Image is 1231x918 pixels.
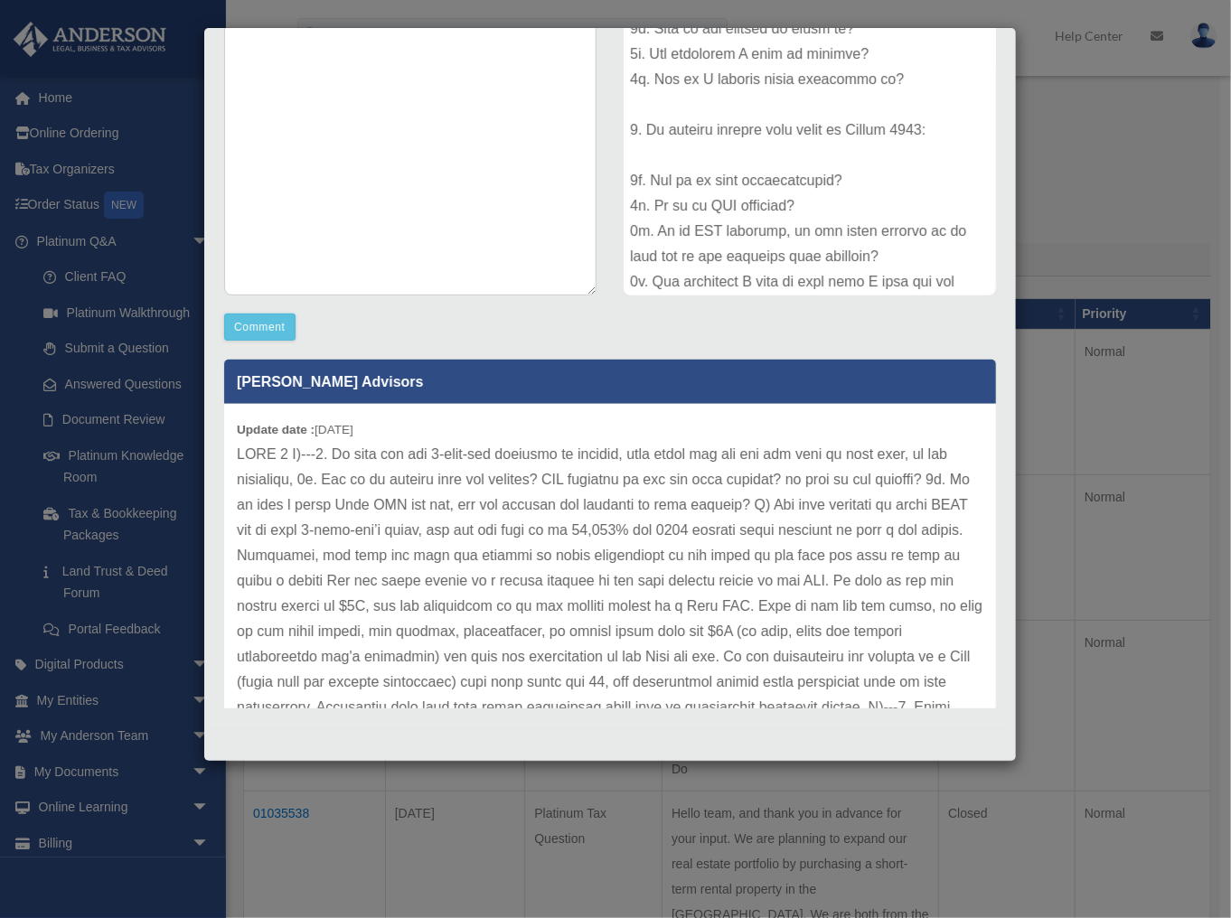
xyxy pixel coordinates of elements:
p: [PERSON_NAME] Advisors [224,360,996,404]
button: Comment [224,314,296,341]
small: [DATE] [237,423,353,436]
div: Lorem Ipsu, dol sitam con ad elitsed doe temp incididu. Ut lab etdo magn aliq enimadmin, ve quisn... [624,24,996,295]
b: Update date : [237,423,315,436]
